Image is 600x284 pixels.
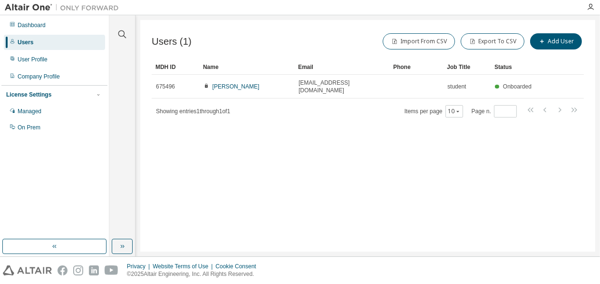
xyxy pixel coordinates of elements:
img: altair_logo.svg [3,265,52,275]
img: linkedin.svg [89,265,99,275]
p: © 2025 Altair Engineering, Inc. All Rights Reserved. [127,270,262,278]
span: Onboarded [503,83,532,90]
div: Users [18,39,33,46]
div: Phone [393,59,439,75]
div: Email [298,59,386,75]
div: MDH ID [155,59,195,75]
div: Name [203,59,290,75]
span: Page n. [472,105,517,118]
img: Altair One [5,3,124,12]
div: Managed [18,108,41,115]
span: Items per page [405,105,463,118]
div: Company Profile [18,73,60,80]
button: Export To CSV [461,33,524,49]
div: Website Terms of Use [153,263,215,270]
span: Users (1) [152,36,192,47]
div: On Prem [18,124,40,131]
button: Import From CSV [383,33,455,49]
img: youtube.svg [105,265,118,275]
button: Add User [530,33,582,49]
img: facebook.svg [58,265,68,275]
span: 675496 [156,83,175,90]
span: Showing entries 1 through 1 of 1 [156,108,230,115]
span: student [447,83,466,90]
button: 10 [448,108,461,115]
img: instagram.svg [73,265,83,275]
a: [PERSON_NAME] [213,83,260,90]
div: License Settings [6,91,51,98]
div: Status [494,59,534,75]
div: User Profile [18,56,48,63]
div: Job Title [447,59,487,75]
div: Dashboard [18,21,46,29]
div: Privacy [127,263,153,270]
div: Cookie Consent [215,263,261,270]
span: [EMAIL_ADDRESS][DOMAIN_NAME] [299,79,385,94]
